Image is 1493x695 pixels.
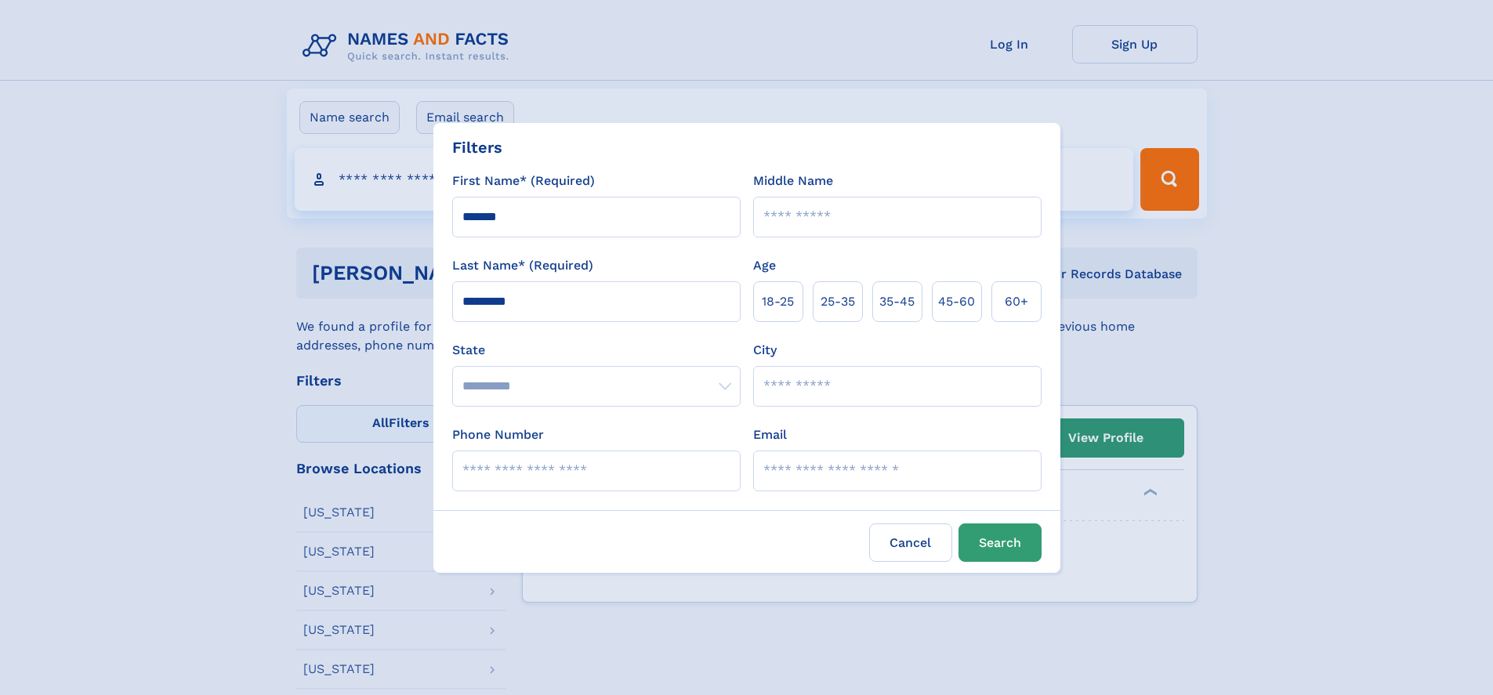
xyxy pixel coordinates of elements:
[762,292,794,311] span: 18‑25
[753,172,833,190] label: Middle Name
[452,136,502,159] div: Filters
[821,292,855,311] span: 25‑35
[452,172,595,190] label: First Name* (Required)
[938,292,975,311] span: 45‑60
[452,425,544,444] label: Phone Number
[879,292,915,311] span: 35‑45
[753,256,776,275] label: Age
[452,341,741,360] label: State
[753,425,787,444] label: Email
[452,256,593,275] label: Last Name* (Required)
[1005,292,1028,311] span: 60+
[869,523,952,562] label: Cancel
[753,341,777,360] label: City
[958,523,1042,562] button: Search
